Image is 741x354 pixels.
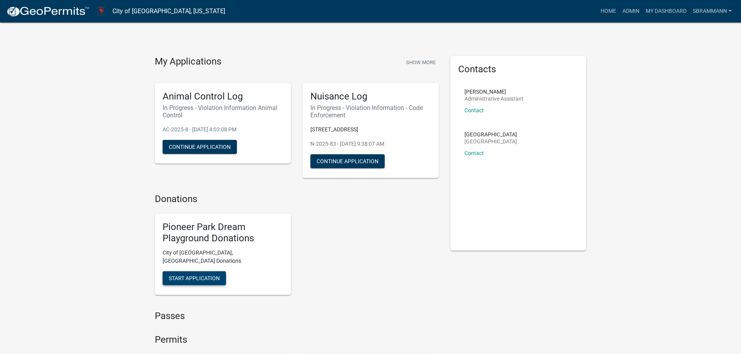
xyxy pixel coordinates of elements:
[643,4,690,19] a: My Dashboard
[96,6,106,16] img: City of Harlan, Iowa
[155,194,439,205] h4: Donations
[403,56,439,69] button: Show More
[155,334,439,345] h4: Permits
[112,5,225,18] a: City of [GEOGRAPHIC_DATA], [US_STATE]
[310,154,385,168] button: Continue Application
[163,91,283,102] h5: Animal Control Log
[464,132,517,137] p: [GEOGRAPHIC_DATA]
[464,139,517,144] p: [GEOGRAPHIC_DATA]
[163,221,283,244] h5: Pioneer Park Dream Playground Donations
[310,104,431,119] h6: In Progress - Violation Information - Code Enforcement
[163,140,237,154] button: Continue Application
[464,107,484,113] a: Contact
[163,271,226,285] button: Start Application
[310,126,431,134] p: [STREET_ADDRESS]
[464,150,484,156] a: Contact
[310,91,431,102] h5: Nuisance Log
[464,89,524,94] p: [PERSON_NAME]
[458,64,579,75] h5: Contacts
[464,96,524,101] p: Administrative Assistant
[169,275,220,281] span: Start Application
[310,140,431,148] p: N-2025-83 - [DATE] 9:38:07 AM
[597,4,619,19] a: Home
[163,126,283,134] p: AC-2025-8 - [DATE] 4:03:08 PM
[619,4,643,19] a: Admin
[163,104,283,119] h6: In Progress - Violation Information Animal Control
[690,4,735,19] a: SBrammann
[155,56,221,68] h4: My Applications
[163,249,283,265] p: City of [GEOGRAPHIC_DATA], [GEOGRAPHIC_DATA] Donations
[155,310,439,322] h4: Passes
